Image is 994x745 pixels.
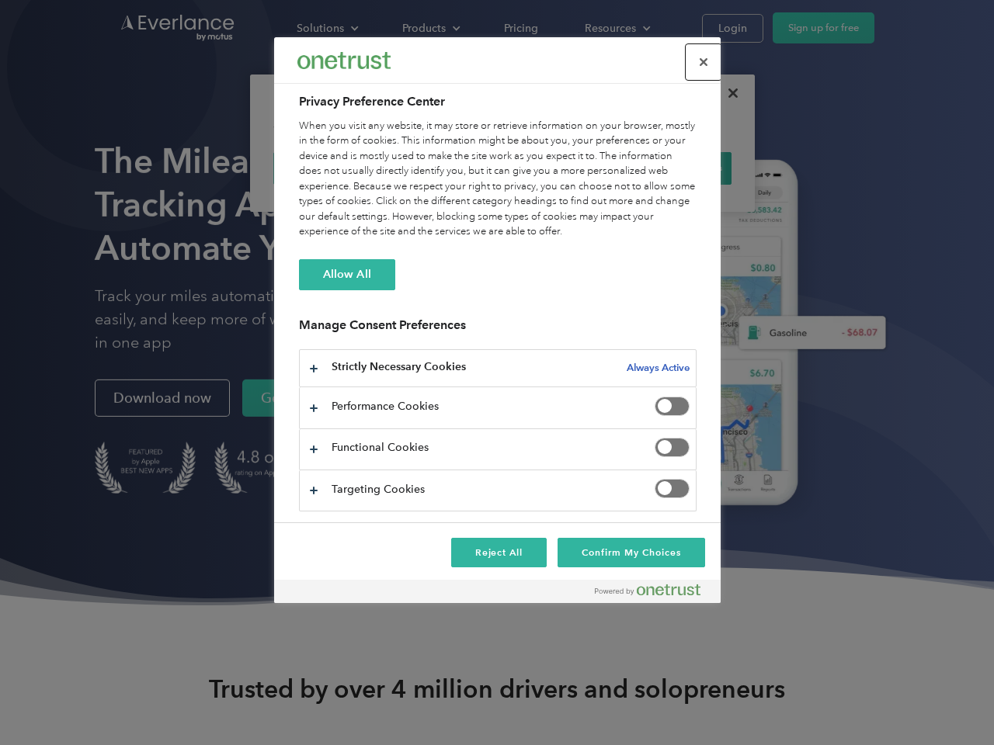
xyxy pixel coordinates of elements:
[299,317,697,341] h3: Manage Consent Preferences
[299,92,697,111] h2: Privacy Preference Center
[274,37,721,603] div: Preference center
[451,538,547,567] button: Reject All
[595,584,700,596] img: Powered by OneTrust Opens in a new Tab
[686,45,721,79] button: Close
[558,538,704,567] button: Confirm My Choices
[297,52,391,68] img: Everlance
[297,45,391,76] div: Everlance
[595,584,713,603] a: Powered by OneTrust Opens in a new Tab
[274,37,721,603] div: Privacy Preference Center
[299,119,697,240] div: When you visit any website, it may store or retrieve information on your browser, mostly in the f...
[299,259,395,290] button: Allow All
